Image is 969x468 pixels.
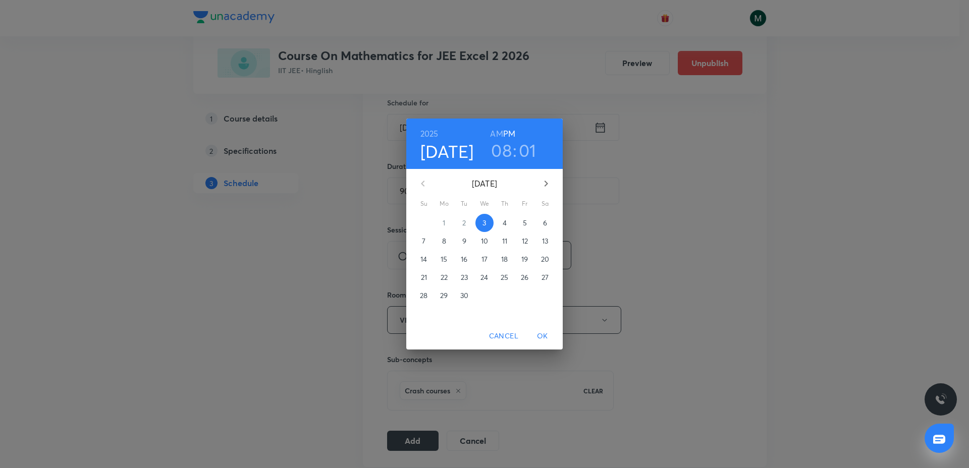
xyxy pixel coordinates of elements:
p: 11 [502,236,507,246]
p: 10 [481,236,488,246]
p: 5 [523,218,527,228]
button: 14 [415,250,433,268]
button: 13 [536,232,554,250]
button: 7 [415,232,433,250]
button: 19 [516,250,534,268]
button: 18 [496,250,514,268]
button: 22 [435,268,453,286]
button: PM [503,127,515,141]
p: 27 [542,272,549,282]
p: 20 [541,254,549,264]
button: 21 [415,268,433,286]
button: 30 [455,286,473,305]
span: Fr [516,199,534,209]
p: 28 [420,290,427,301]
button: 24 [475,268,494,286]
p: 21 [421,272,427,282]
p: 25 [501,272,508,282]
button: 12 [516,232,534,250]
button: 5 [516,214,534,232]
p: 7 [422,236,425,246]
button: 23 [455,268,473,286]
p: 3 [482,218,486,228]
span: Sa [536,199,554,209]
p: 9 [462,236,466,246]
button: 15 [435,250,453,268]
p: 23 [461,272,468,282]
button: 17 [475,250,494,268]
button: 16 [455,250,473,268]
button: 27 [536,268,554,286]
button: 28 [415,286,433,305]
button: 29 [435,286,453,305]
button: OK [526,327,559,345]
p: 17 [481,254,488,264]
button: 4 [496,214,514,232]
button: 10 [475,232,494,250]
button: 6 [536,214,554,232]
p: 12 [522,236,528,246]
p: 30 [460,290,468,301]
button: 11 [496,232,514,250]
button: Cancel [485,327,522,345]
p: 24 [480,272,488,282]
button: 25 [496,268,514,286]
p: 6 [543,218,547,228]
button: 8 [435,232,453,250]
span: Mo [435,199,453,209]
button: 20 [536,250,554,268]
p: 13 [542,236,548,246]
button: AM [490,127,503,141]
span: Su [415,199,433,209]
span: We [475,199,494,209]
button: 01 [519,140,536,161]
button: 08 [491,140,512,161]
p: 8 [442,236,446,246]
button: 3 [475,214,494,232]
p: 18 [501,254,508,264]
button: 9 [455,232,473,250]
p: 4 [503,218,507,228]
span: OK [530,330,555,342]
button: [DATE] [420,141,474,162]
h3: : [513,140,517,161]
p: 29 [440,290,448,301]
span: Tu [455,199,473,209]
p: 16 [461,254,467,264]
span: Cancel [489,330,518,342]
p: [DATE] [435,178,534,190]
span: Th [496,199,514,209]
p: 15 [441,254,447,264]
p: 14 [420,254,427,264]
p: 22 [441,272,448,282]
button: 2025 [420,127,439,141]
button: 26 [516,268,534,286]
p: 26 [521,272,528,282]
p: 19 [521,254,528,264]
